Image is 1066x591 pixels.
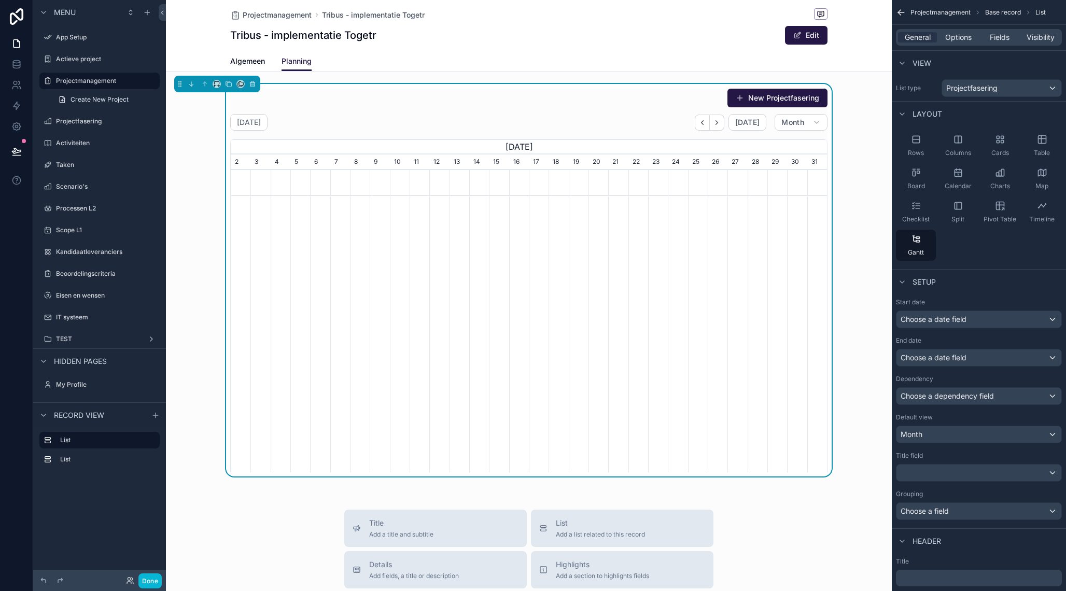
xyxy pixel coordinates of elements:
div: 20 [588,154,608,170]
span: Gantt [908,248,924,257]
label: App Setup [56,33,158,41]
span: View [913,58,931,68]
div: 8 [350,154,370,170]
label: IT systeem [56,313,158,321]
a: Create New Project [52,91,160,108]
button: Calendar [938,163,978,194]
span: Rows [908,149,924,157]
button: DetailsAdd fields, a title or description [344,551,527,588]
label: List [60,436,151,444]
button: Choose a date field [896,311,1062,328]
button: Gantt [896,230,936,261]
div: 25 [688,154,708,170]
label: Scenario's [56,182,158,191]
span: Projectmanagement [243,10,312,20]
div: 4 [271,154,290,170]
a: Activiteiten [39,135,160,151]
div: 2 [231,154,250,170]
span: Projectfasering [946,83,998,93]
div: 5 [290,154,310,170]
div: 9 [370,154,389,170]
a: TEST [39,331,160,347]
span: Charts [990,182,1010,190]
div: 15 [489,154,509,170]
button: Checklist [896,196,936,228]
div: 13 [450,154,469,170]
a: Scope L1 [39,222,160,238]
span: Choose a field [901,506,949,515]
div: 19 [569,154,588,170]
div: 18 [549,154,568,170]
label: Actieve project [56,55,158,63]
button: ListAdd a list related to this record [531,510,713,547]
button: Split [938,196,978,228]
div: 3 [250,154,270,170]
button: Charts [980,163,1020,194]
span: Split [951,215,964,223]
div: 17 [529,154,549,170]
a: Beoordelingscriteria [39,265,160,282]
a: Projectmanagement [230,10,312,20]
button: Cards [980,130,1020,161]
div: 22 [628,154,648,170]
label: Default view [896,413,933,421]
span: Options [945,32,972,43]
button: Edit [785,26,827,45]
label: Beoordelingscriteria [56,270,158,278]
a: Projectfasering [39,113,160,130]
span: Map [1035,182,1048,190]
span: Algemeen [230,56,265,66]
button: Rows [896,130,936,161]
button: New Projectfasering [727,89,827,107]
button: Choose a field [896,502,1062,520]
label: Projectmanagement [56,77,153,85]
div: 24 [668,154,688,170]
label: My Profile [56,381,158,389]
div: scrollable content [33,427,166,478]
button: Projectfasering [942,79,1062,97]
a: Projectmanagement [39,73,160,89]
span: Planning [282,56,312,66]
label: Processen L2 [56,204,158,213]
div: 10 [390,154,410,170]
button: Choose a date field [896,349,1062,367]
span: Choose a dependency field [901,391,994,400]
div: 31 [807,154,827,170]
label: Dependency [896,375,933,383]
div: 21 [608,154,628,170]
a: Taken [39,157,160,173]
div: 12 [429,154,449,170]
span: Month [901,429,922,440]
a: Algemeen [230,52,265,73]
a: Kandidaatleveranciers [39,244,160,260]
span: Pivot Table [984,215,1016,223]
div: 27 [727,154,747,170]
div: [DATE] [211,139,827,154]
label: Title field [896,452,923,460]
h1: Tribus - implementatie Togetr [230,28,376,43]
button: HighlightsAdd a section to highlights fields [531,551,713,588]
label: Eisen en wensen [56,291,158,300]
span: Add a title and subtitle [369,530,433,539]
a: My Profile [39,376,160,393]
a: Processen L2 [39,200,160,217]
button: Pivot Table [980,196,1020,228]
div: scrollable content [896,570,1062,586]
label: Taken [56,161,158,169]
button: Month [896,426,1062,443]
span: Menu [54,7,76,18]
a: Planning [282,52,312,72]
span: Board [907,182,925,190]
a: Eisen en wensen [39,287,160,304]
div: 16 [509,154,529,170]
span: Table [1034,149,1050,157]
label: Grouping [896,490,923,498]
label: List type [896,84,937,92]
div: 7 [330,154,350,170]
a: Actieve project [39,51,160,67]
a: Scenario's [39,178,160,195]
span: Highlights [556,559,649,570]
span: Projectmanagement [910,8,971,17]
span: Header [913,536,941,546]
